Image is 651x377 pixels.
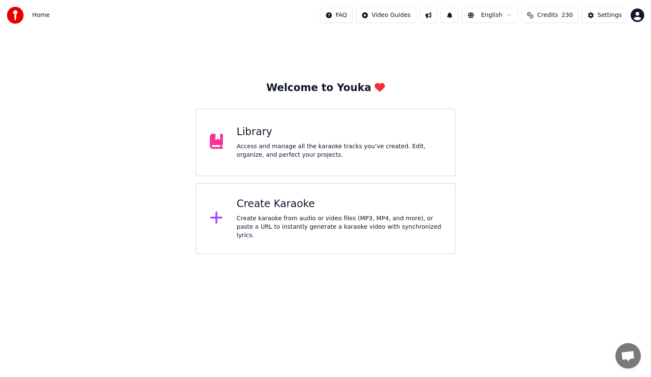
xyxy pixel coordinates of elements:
div: Library [236,125,441,139]
button: Credits230 [521,8,578,23]
div: Settings [598,11,622,19]
span: Credits [537,11,558,19]
nav: breadcrumb [32,11,50,19]
button: Settings [582,8,627,23]
button: Video Guides [356,8,416,23]
span: 230 [562,11,573,19]
span: Home [32,11,50,19]
div: Open chat [615,343,641,369]
div: Create karaoke from audio or video files (MP3, MP4, and more), or paste a URL to instantly genera... [236,214,441,240]
button: FAQ [320,8,353,23]
div: Access and manage all the karaoke tracks you’ve created. Edit, organize, and perfect your projects. [236,142,441,159]
div: Welcome to Youka [266,81,385,95]
img: youka [7,7,24,24]
div: Create Karaoke [236,197,441,211]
